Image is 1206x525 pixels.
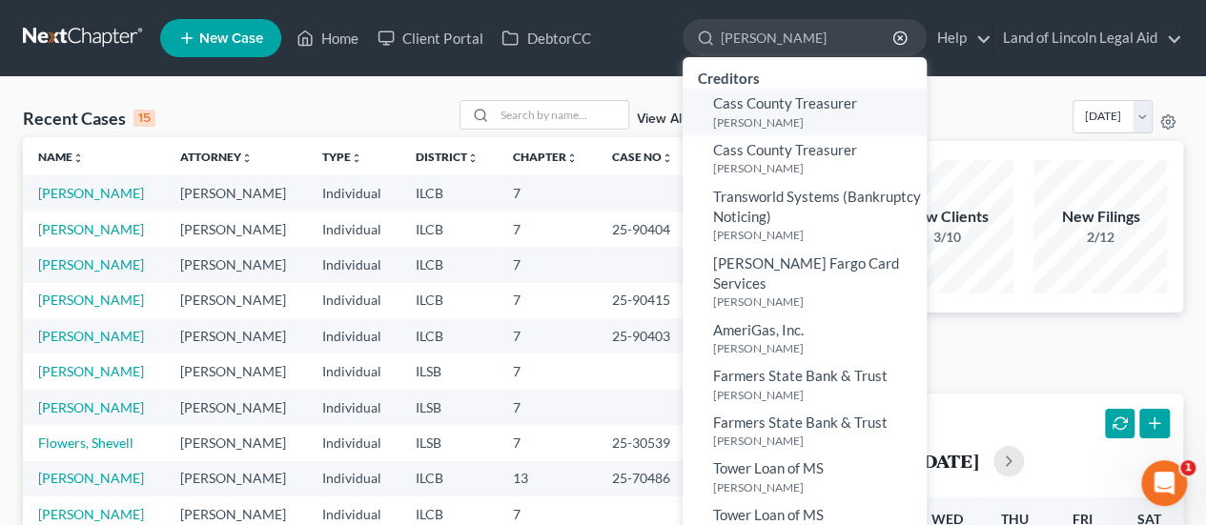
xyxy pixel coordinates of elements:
[165,390,307,425] td: [PERSON_NAME]
[713,479,922,495] small: [PERSON_NAME]
[713,227,922,243] small: [PERSON_NAME]
[1180,460,1196,475] span: 1
[637,112,685,126] a: View All
[683,408,927,454] a: Farmers State Bank & Trust[PERSON_NAME]
[713,387,922,403] small: [PERSON_NAME]
[38,221,144,237] a: [PERSON_NAME]
[165,425,307,460] td: [PERSON_NAME]
[713,114,922,131] small: [PERSON_NAME]
[683,89,927,135] a: Cass County Treasurer[PERSON_NAME]
[38,292,144,308] a: [PERSON_NAME]
[713,188,921,225] span: Transworld Systems (Bankruptcy Noticing)
[498,175,597,211] td: 7
[307,390,400,425] td: Individual
[597,461,692,496] td: 25-70486
[400,390,498,425] td: ILSB
[713,367,888,384] span: Farmers State Bank & Trust
[241,152,253,164] i: unfold_more
[683,454,927,500] a: Tower Loan of MS[PERSON_NAME]
[199,31,263,46] span: New Case
[498,212,597,247] td: 7
[498,461,597,496] td: 13
[351,152,362,164] i: unfold_more
[597,212,692,247] td: 25-90404
[307,283,400,318] td: Individual
[307,425,400,460] td: Individual
[38,506,144,522] a: [PERSON_NAME]
[498,390,597,425] td: 7
[400,353,498,389] td: ILSB
[23,107,155,130] div: Recent Cases
[713,94,857,111] span: Cass County Treasurer
[400,425,498,460] td: ILSB
[38,399,144,415] a: [PERSON_NAME]
[322,150,362,164] a: Typeunfold_more
[38,328,144,344] a: [PERSON_NAME]
[38,363,144,379] a: [PERSON_NAME]
[566,152,578,164] i: unfold_more
[612,150,673,164] a: Case Nounfold_more
[683,65,927,89] div: Creditors
[492,21,600,55] a: DebtorCC
[498,353,597,389] td: 7
[683,249,927,315] a: [PERSON_NAME] Fargo Card Services[PERSON_NAME]
[713,293,922,310] small: [PERSON_NAME]
[662,152,673,164] i: unfold_more
[416,150,479,164] a: Districtunfold_more
[368,21,492,55] a: Client Portal
[165,461,307,496] td: [PERSON_NAME]
[307,212,400,247] td: Individual
[165,212,307,247] td: [PERSON_NAME]
[713,340,922,356] small: [PERSON_NAME]
[498,318,597,353] td: 7
[597,283,692,318] td: 25-90415
[38,434,133,451] a: Flowers, Shevell
[495,101,628,129] input: Search by name...
[993,21,1182,55] a: Land of Lincoln Legal Aid
[713,459,824,476] span: Tower Loan of MS
[721,20,895,55] input: Search by name...
[38,150,84,164] a: Nameunfold_more
[713,433,922,449] small: [PERSON_NAME]
[880,228,1013,247] div: 3/10
[597,425,692,460] td: 25-30539
[713,254,899,292] span: [PERSON_NAME] Fargo Card Services
[38,470,144,486] a: [PERSON_NAME]
[713,414,888,431] span: Farmers State Bank & Trust
[400,318,498,353] td: ILCB
[307,461,400,496] td: Individual
[467,152,479,164] i: unfold_more
[307,353,400,389] td: Individual
[400,212,498,247] td: ILCB
[165,353,307,389] td: [PERSON_NAME]
[683,182,927,249] a: Transworld Systems (Bankruptcy Noticing)[PERSON_NAME]
[597,318,692,353] td: 25-90403
[713,321,804,338] span: AmeriGas, Inc.
[513,150,578,164] a: Chapterunfold_more
[400,175,498,211] td: ILCB
[915,451,978,471] h2: [DATE]
[133,110,155,127] div: 15
[180,150,253,164] a: Attorneyunfold_more
[287,21,368,55] a: Home
[683,135,927,182] a: Cass County Treasurer[PERSON_NAME]
[72,152,84,164] i: unfold_more
[1033,228,1167,247] div: 2/12
[165,283,307,318] td: [PERSON_NAME]
[307,318,400,353] td: Individual
[498,425,597,460] td: 7
[307,247,400,282] td: Individual
[498,283,597,318] td: 7
[928,21,991,55] a: Help
[880,206,1013,228] div: New Clients
[165,175,307,211] td: [PERSON_NAME]
[1141,460,1187,506] iframe: Intercom live chat
[683,315,927,362] a: AmeriGas, Inc.[PERSON_NAME]
[683,361,927,408] a: Farmers State Bank & Trust[PERSON_NAME]
[1033,206,1167,228] div: New Filings
[713,141,857,158] span: Cass County Treasurer
[38,185,144,201] a: [PERSON_NAME]
[713,160,922,176] small: [PERSON_NAME]
[307,175,400,211] td: Individual
[165,247,307,282] td: [PERSON_NAME]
